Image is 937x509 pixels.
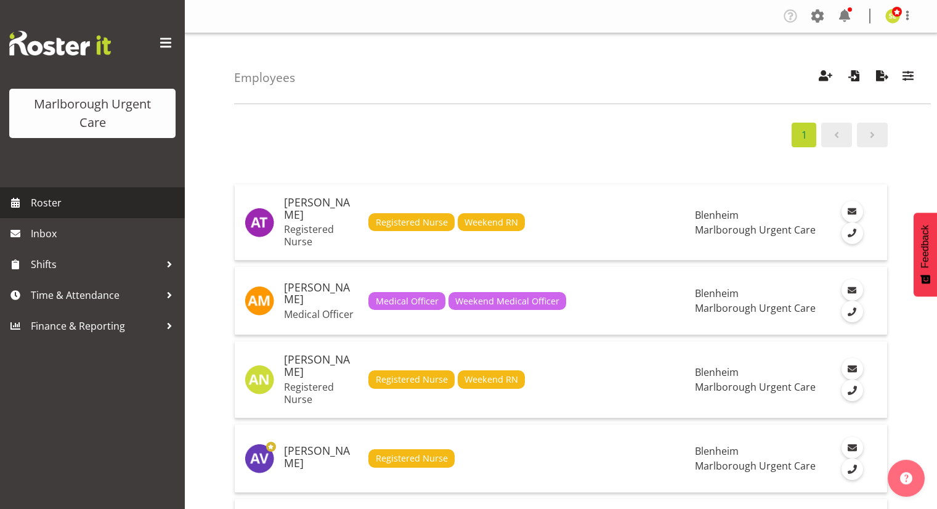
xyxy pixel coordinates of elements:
[842,279,863,301] a: Email Employee
[695,287,739,300] span: Blenheim
[376,216,448,229] span: Registered Nurse
[31,255,160,274] span: Shifts
[857,123,888,147] a: Page 2.
[695,365,739,379] span: Blenheim
[914,213,937,296] button: Feedback - Show survey
[31,224,179,243] span: Inbox
[284,282,359,306] h5: [PERSON_NAME]
[842,437,863,458] a: Email Employee
[869,64,895,91] button: Export Employees
[284,381,359,405] p: Registered Nurse
[842,380,863,401] a: Call Employee
[695,208,739,222] span: Blenheim
[841,64,867,91] button: Import Employees
[813,64,838,91] button: Create Employees
[695,380,816,394] span: Marlborough Urgent Care
[31,317,160,335] span: Finance & Reporting
[842,458,863,480] a: Call Employee
[284,308,359,320] p: Medical Officer
[885,9,900,23] img: sarah-edwards11800.jpg
[821,123,852,147] a: Page 0.
[284,445,359,470] h5: [PERSON_NAME]
[22,95,163,132] div: Marlborough Urgent Care
[376,452,448,465] span: Registered Nurse
[455,295,559,308] span: Weekend Medical Officer
[695,459,816,473] span: Marlborough Urgent Care
[895,64,921,91] button: Filter Employees
[284,354,359,378] h5: [PERSON_NAME]
[695,301,816,315] span: Marlborough Urgent Care
[842,201,863,222] a: Email Employee
[464,216,518,229] span: Weekend RN
[376,295,439,308] span: Medical Officer
[842,301,863,322] a: Call Employee
[245,365,274,394] img: alysia-newman-woods11835.jpg
[245,208,274,237] img: agnes-tyson11836.jpg
[464,373,518,386] span: Weekend RN
[842,222,863,244] a: Call Employee
[9,31,111,55] img: Rosterit website logo
[695,444,739,458] span: Blenheim
[920,225,931,268] span: Feedback
[900,472,912,484] img: help-xxl-2.png
[284,223,359,248] p: Registered Nurse
[31,193,179,212] span: Roster
[842,358,863,380] a: Email Employee
[695,223,816,237] span: Marlborough Urgent Care
[234,71,295,84] h4: Employees
[284,197,359,221] h5: [PERSON_NAME]
[31,286,160,304] span: Time & Attendance
[245,286,274,316] img: alexandra-madigan11823.jpg
[245,444,274,473] img: amber-venning-slater11903.jpg
[376,373,448,386] span: Registered Nurse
